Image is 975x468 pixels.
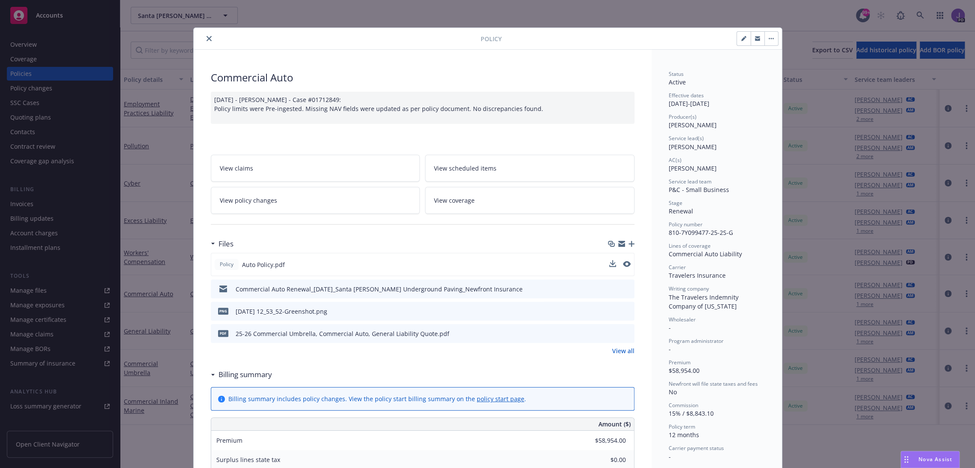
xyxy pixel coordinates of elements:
[669,207,693,215] span: Renewal
[669,271,726,279] span: Travelers Insurance
[575,434,631,447] input: 0.00
[434,196,475,205] span: View coverage
[669,423,695,430] span: Policy term
[669,409,714,417] span: 15% / $8,843.10
[211,70,634,85] div: Commercial Auto
[669,444,724,452] span: Carrier payment status
[236,285,523,294] div: Commercial Auto Renewal_[DATE]_Santa [PERSON_NAME] Underground Paving_Newfront Insurance
[669,121,717,129] span: [PERSON_NAME]
[669,78,686,86] span: Active
[669,156,682,164] span: AC(s)
[669,178,712,185] span: Service lead team
[669,324,671,332] span: -
[669,316,696,323] span: Wholesaler
[218,330,228,336] span: pdf
[623,261,631,267] button: preview file
[220,196,277,205] span: View policy changes
[669,242,711,249] span: Lines of coverage
[236,307,327,316] div: [DATE] 12_53_52-Greenshot.png
[477,395,524,403] a: policy start page
[669,92,704,99] span: Effective dates
[918,456,952,463] span: Nova Assist
[218,308,228,314] span: png
[669,293,740,310] span: The Travelers Indemnity Company of [US_STATE]
[236,329,449,338] div: 25-26 Commercial Umbrella, Commercial Auto, General Liability Quote.pdf
[211,155,420,182] a: View claims
[242,260,285,269] span: Auto Policy.pdf
[623,329,631,338] button: preview file
[211,187,420,214] a: View policy changes
[218,369,272,380] h3: Billing summary
[669,92,765,108] div: [DATE] - [DATE]
[610,307,616,316] button: download file
[669,70,684,78] span: Status
[669,143,717,151] span: [PERSON_NAME]
[218,238,233,249] h3: Files
[669,164,717,172] span: [PERSON_NAME]
[218,261,235,268] span: Policy
[434,164,496,173] span: View scheduled items
[669,380,758,387] span: Newfront will file state taxes and fees
[216,456,280,464] span: Surplus lines state tax
[610,329,616,338] button: download file
[211,369,272,380] div: Billing summary
[669,221,703,228] span: Policy number
[228,394,526,403] div: Billing summary includes policy changes. View the policy start billing summary on the .
[669,186,729,194] span: P&C - Small Business
[669,285,709,292] span: Writing company
[609,260,616,269] button: download file
[669,359,691,366] span: Premium
[669,264,686,271] span: Carrier
[211,238,233,249] div: Files
[901,451,912,468] div: Drag to move
[669,366,700,375] span: $58,954.00
[425,155,634,182] a: View scheduled items
[211,92,634,124] div: [DATE] - [PERSON_NAME] - Case #01712849: Policy limits were Pre-ingested. Missing NAV fields were...
[425,187,634,214] a: View coverage
[669,345,671,353] span: -
[669,199,682,207] span: Stage
[669,135,704,142] span: Service lead(s)
[669,337,724,345] span: Program administrator
[598,420,631,429] span: Amount ($)
[669,402,698,409] span: Commission
[204,33,214,44] button: close
[669,453,671,461] span: -
[623,285,631,294] button: preview file
[575,453,631,466] input: 0.00
[220,164,253,173] span: View claims
[669,250,742,258] span: Commercial Auto Liability
[216,436,242,444] span: Premium
[669,228,733,237] span: 810-7Y099477-25-2S-G
[609,260,616,267] button: download file
[610,285,616,294] button: download file
[623,307,631,316] button: preview file
[669,431,699,439] span: 12 months
[623,260,631,269] button: preview file
[612,346,634,355] a: View all
[900,451,960,468] button: Nova Assist
[669,388,677,396] span: No
[481,34,502,43] span: Policy
[669,113,697,120] span: Producer(s)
